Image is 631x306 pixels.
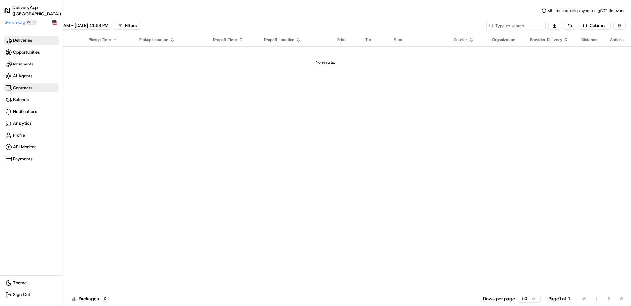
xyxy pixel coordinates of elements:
button: Refresh [564,22,576,30]
a: Refunds [4,95,59,104]
span: API Monitor [13,144,36,150]
div: Fees [394,37,443,42]
h1: DeliveryApp ([GEOGRAPHIC_DATA]) [12,4,61,17]
button: Switch Org⌘+J [5,20,37,25]
span: All times are displayed using CDT timezone [548,8,626,13]
div: Page 1 of 1 [549,295,571,302]
span: Courier [454,37,467,42]
a: Payments [4,154,59,164]
div: Tip [365,37,383,42]
div: Actions [610,37,626,42]
a: Deliveries [4,36,59,45]
a: Opportunities [4,48,59,57]
button: Filters [114,22,141,30]
span: Notifications [13,109,37,115]
span: AI Agents [13,73,32,79]
button: Columns [579,22,611,30]
span: Theme [13,280,27,286]
a: API Monitor [4,142,59,152]
div: Price [337,37,355,42]
a: Notifications [4,107,59,116]
span: Dropoff Time [213,37,237,42]
div: 0 [102,296,109,302]
span: Contracts [13,85,32,91]
p: Rows per page [483,295,515,302]
span: Refunds [13,97,29,103]
a: DeliveryApp ([GEOGRAPHIC_DATA]) [4,4,61,17]
span: Deliveries [13,38,32,43]
span: Pickup Location [139,37,168,42]
span: Switch Org [5,20,25,25]
span: Sign Out [13,292,30,298]
span: Payments [13,156,32,162]
span: Profile [13,132,25,138]
div: Distance [581,37,599,42]
span: Columns [590,23,606,29]
div: Packages [72,295,109,302]
div: Provider Delivery ID [530,37,571,42]
span: Analytics [13,120,31,126]
span: Pickup Time [89,37,111,42]
div: No results. [22,60,628,65]
a: Analytics [4,119,59,128]
span: Dropoff Location [264,37,294,42]
button: [DATE] 12:00 AM - [DATE] 11:59 PM [25,22,111,30]
span: Opportunities [13,49,40,55]
div: Organization [492,37,520,42]
a: Profile [4,131,59,140]
input: Type to search [486,21,546,30]
img: Flag of us [52,20,57,25]
button: Sign Out [4,290,59,299]
a: Merchants [4,60,59,69]
span: [DATE] 12:00 AM - [DATE] 11:59 PM [36,23,108,29]
button: Theme [4,278,59,288]
a: AI Agents [4,71,59,81]
a: Contracts [4,83,59,92]
span: Merchants [13,61,33,67]
div: Filters [125,23,137,29]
